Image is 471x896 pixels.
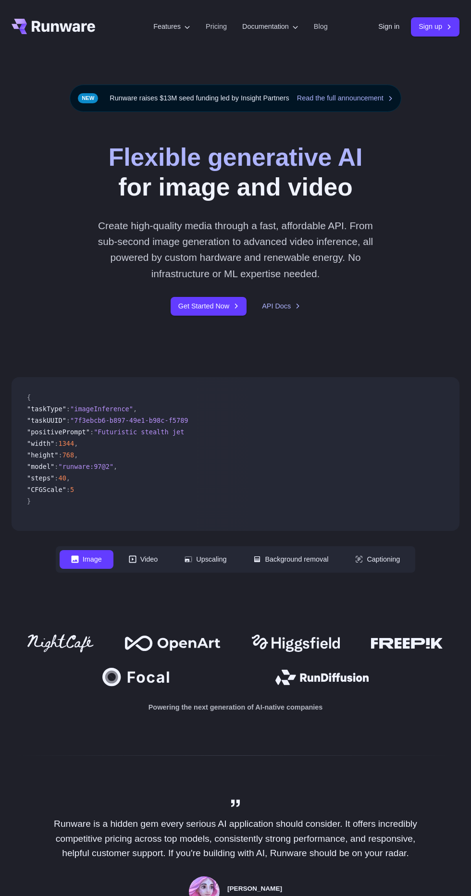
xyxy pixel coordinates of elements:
span: "model" [27,463,54,470]
span: "CFGScale" [27,486,66,493]
div: Runware raises $13M seed funding led by Insight Partners [70,85,401,112]
span: "width" [27,440,54,447]
span: 768 [62,451,74,459]
span: : [58,451,62,459]
span: "height" [27,451,58,459]
span: "taskUUID" [27,417,66,424]
span: , [66,474,70,482]
strong: Flexible generative AI [109,143,363,171]
span: , [113,463,117,470]
a: Blog [314,21,328,32]
button: Background removal [242,550,340,569]
span: { [27,393,31,401]
span: : [54,474,58,482]
p: Powering the next generation of AI-native companies [12,702,459,713]
span: "positivePrompt" [27,428,90,436]
span: "7f3ebcb6-b897-49e1-b98c-f5789d2d40d7" [70,417,220,424]
span: 1344 [58,440,74,447]
button: Video [117,550,170,569]
span: "runware:97@2" [58,463,113,470]
span: : [90,428,94,436]
label: Documentation [242,21,298,32]
a: Pricing [206,21,227,32]
span: 5 [70,486,74,493]
span: "steps" [27,474,54,482]
span: : [54,440,58,447]
a: API Docs [262,301,300,312]
p: Create high-quality media through a fast, affordable API. From sub-second image generation to adv... [92,218,379,282]
span: , [74,440,78,447]
p: Runware is a hidden gem every serious AI application should consider. It offers incredibly compet... [43,817,428,861]
a: Sign in [378,21,399,32]
a: Get Started Now [171,297,247,316]
span: , [74,451,78,459]
label: Features [153,21,190,32]
span: "imageInference" [70,405,133,413]
button: Captioning [344,550,411,569]
span: "taskType" [27,405,66,413]
a: Sign up [411,17,459,36]
span: : [66,486,70,493]
h1: for image and video [109,143,363,202]
button: Image [60,550,113,569]
a: Read the full announcement [297,93,393,104]
span: } [27,497,31,505]
span: 40 [58,474,66,482]
span: [PERSON_NAME] [227,884,282,894]
span: "Futuristic stealth jet streaking through a neon-lit cityscape with glowing purple exhaust" [94,428,452,436]
span: : [66,417,70,424]
button: Upscaling [173,550,238,569]
span: : [66,405,70,413]
span: , [133,405,137,413]
span: : [54,463,58,470]
a: Go to / [12,19,95,34]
